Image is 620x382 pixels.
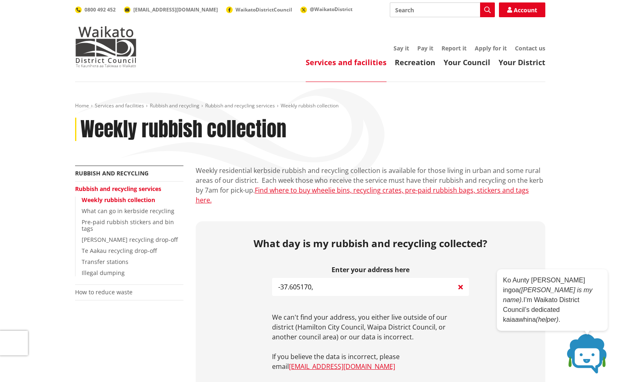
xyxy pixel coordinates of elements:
a: Weekly rubbish collection [82,196,155,204]
span: Weekly rubbish collection [281,102,339,109]
a: Home [75,102,89,109]
a: [EMAIL_ADDRESS][DOMAIN_NAME] [124,6,218,13]
a: Transfer stations [82,258,128,266]
a: Recreation [395,57,435,67]
img: Waikato District Council - Te Kaunihera aa Takiwaa o Waikato [75,26,137,67]
a: Rubbish and recycling [75,169,149,177]
a: Apply for it [475,44,507,52]
span: WaikatoDistrictCouncil [236,6,292,13]
a: How to reduce waste [75,288,133,296]
a: Rubbish and recycling [150,102,199,109]
a: Te Aakau recycling drop-off [82,247,157,255]
a: Illegal dumping [82,269,125,277]
a: Contact us [515,44,545,52]
p: Ko Aunty [PERSON_NAME] ingoa I’m Waikato District Council’s dedicated kaiaawhina . [503,275,602,325]
nav: breadcrumb [75,102,545,109]
a: Account [499,2,545,17]
a: @WaikatoDistrict [300,6,352,13]
label: Enter your address here [272,266,469,274]
em: ([PERSON_NAME] is my name). [503,286,593,303]
a: Services and facilities [95,102,144,109]
a: What can go in kerbside recycling [82,207,174,215]
a: Rubbish and recycling services [205,102,275,109]
span: @WaikatoDistrict [310,6,352,13]
span: [EMAIL_ADDRESS][DOMAIN_NAME] [133,6,218,13]
a: Report it [442,44,467,52]
a: Your District [499,57,545,67]
a: Pay it [417,44,433,52]
a: [PERSON_NAME] recycling drop-off [82,236,178,243]
em: (helper) [536,316,558,323]
p: Weekly residential kerbside rubbish and recycling collection is available for those living in urb... [196,166,545,205]
p: If you believe the data is incorrect, please email [272,352,469,371]
input: Search input [390,2,495,17]
h2: What day is my rubbish and recycling collected? [202,238,539,250]
h1: Weekly rubbish collection [80,118,286,141]
a: [EMAIL_ADDRESS][DOMAIN_NAME] [289,362,395,371]
a: 0800 492 452 [75,6,116,13]
span: 0800 492 452 [85,6,116,13]
a: Say it [394,44,409,52]
a: Rubbish and recycling services [75,185,161,193]
a: Your Council [444,57,490,67]
a: Find where to buy wheelie bins, recycling crates, pre-paid rubbish bags, stickers and tags here. [196,186,529,205]
p: We can't find your address, you either live outside of our district (Hamilton City Council, Waipa... [272,312,469,342]
a: WaikatoDistrictCouncil [226,6,292,13]
a: Services and facilities [306,57,387,67]
input: e.g. Duke Street NGARUAWAHIA [272,278,469,296]
a: Pre-paid rubbish stickers and bin tags [82,218,174,233]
